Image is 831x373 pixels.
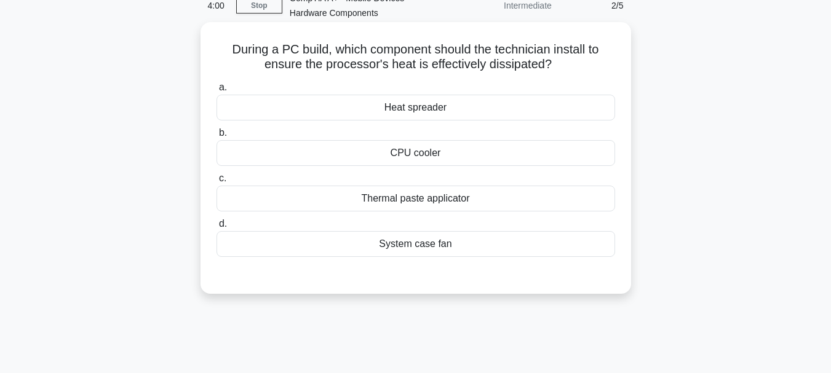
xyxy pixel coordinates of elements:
[217,231,615,257] div: System case fan
[217,186,615,211] div: Thermal paste applicator
[219,218,227,229] span: d.
[217,95,615,120] div: Heat spreader
[219,127,227,138] span: b.
[219,82,227,92] span: a.
[217,140,615,166] div: CPU cooler
[219,173,226,183] span: c.
[215,42,616,73] h5: During a PC build, which component should the technician install to ensure the processor's heat i...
